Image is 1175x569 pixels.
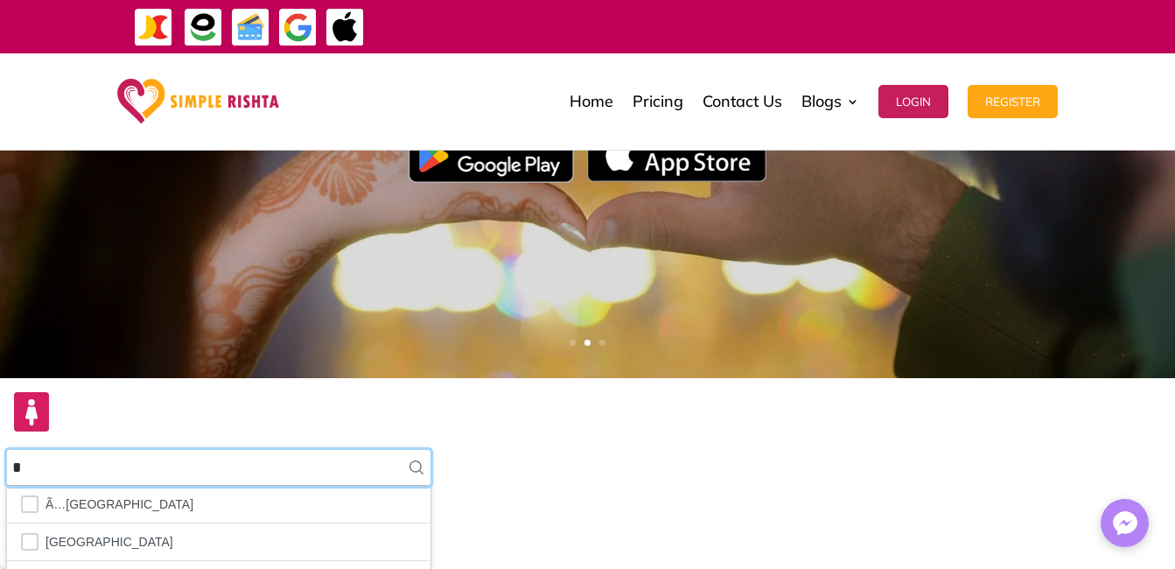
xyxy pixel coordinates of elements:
[45,530,173,553] span: [GEOGRAPHIC_DATA]
[570,58,613,145] a: Home
[633,58,683,145] a: Pricing
[45,493,193,516] span: Ã…[GEOGRAPHIC_DATA]
[570,340,576,346] a: 1
[968,85,1058,118] button: Register
[134,8,173,47] img: JazzCash-icon
[1108,506,1143,541] img: Messenger
[878,85,948,118] button: Login
[703,58,782,145] a: Contact Us
[7,486,430,523] li: Ã…land Islands
[325,8,365,47] img: ApplePay-icon
[184,8,223,47] img: EasyPaisa-icon
[409,129,574,183] img: Google Play
[7,523,430,561] li: Afghanistan
[297,18,878,190] : سمپل رشتہ اپنی طرز کا ایک منفرد رشتہ پلیٹ فارم ہے۔جہاں نہ صرف آپ اپنے لئے بہترین جیون ساتھی کا ان...
[599,340,605,346] a: 3
[231,8,270,47] img: Credit Cards
[278,8,318,47] img: GooglePay-icon
[968,58,1058,145] a: Register
[878,58,948,145] a: Login
[584,340,591,346] a: 2
[801,58,859,145] a: Blogs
